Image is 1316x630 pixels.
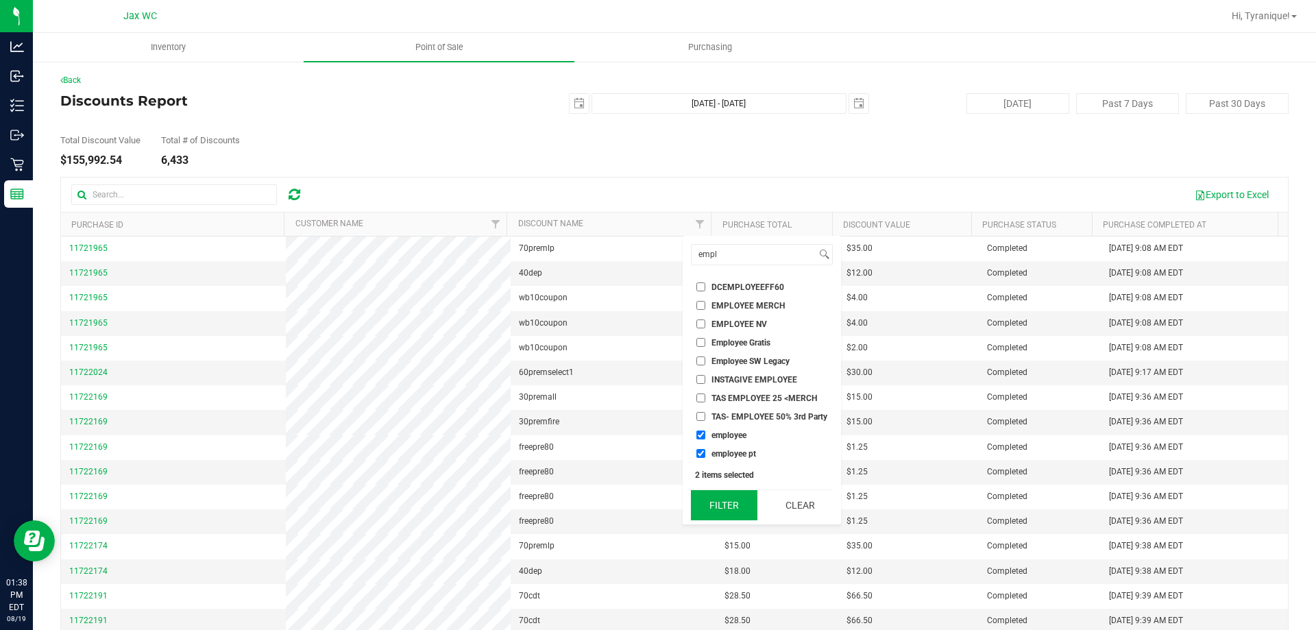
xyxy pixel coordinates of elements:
span: Completed [987,317,1027,330]
span: DCEMPLOYEEFF60 [711,283,784,291]
span: wb10coupon [519,317,568,330]
span: $18.00 [724,565,751,578]
input: Search... [71,184,277,205]
button: Past 7 Days [1076,93,1179,114]
span: Completed [987,465,1027,478]
span: Completed [987,391,1027,404]
button: Past 30 Days [1186,93,1289,114]
a: Purchase Status [982,220,1056,230]
span: Completed [987,291,1027,304]
span: [DATE] 9:08 AM EDT [1109,267,1183,280]
span: Completed [987,540,1027,553]
span: $66.50 [846,614,873,627]
span: 11722024 [69,367,108,377]
div: $155,992.54 [60,155,141,166]
span: 11722191 [69,616,108,625]
a: Point of Sale [304,33,574,62]
a: Inventory [33,33,304,62]
span: 11722169 [69,417,108,426]
span: 70premlp [519,540,555,553]
span: Completed [987,565,1027,578]
span: 11722169 [69,516,108,526]
span: Completed [987,515,1027,528]
span: 11722169 [69,492,108,501]
span: employee pt [711,450,756,458]
span: 11722169 [69,442,108,452]
span: [DATE] 9:36 AM EDT [1109,490,1183,503]
span: 60premselect1 [519,366,574,379]
span: EMPLOYEE MERCH [711,302,785,310]
span: Employee Gratis [711,339,770,347]
span: wb10coupon [519,341,568,354]
span: Purchasing [670,41,751,53]
span: [DATE] 9:39 AM EDT [1109,590,1183,603]
inline-svg: Reports [10,187,24,201]
span: [DATE] 9:39 AM EDT [1109,614,1183,627]
input: EMPLOYEE MERCH [696,301,705,310]
span: select [849,94,868,113]
span: $15.00 [724,540,751,553]
a: Purchase ID [71,220,123,230]
a: Discount Name [518,219,583,228]
a: Filter [688,213,711,236]
span: EMPLOYEE NV [711,320,767,328]
a: Purchase Completed At [1103,220,1206,230]
inline-svg: Retail [10,158,24,171]
span: Completed [987,490,1027,503]
input: INSTAGIVE EMPLOYEE [696,375,705,384]
span: Completed [987,267,1027,280]
span: 11721965 [69,293,108,302]
span: Completed [987,242,1027,255]
span: 70premlp [519,242,555,255]
inline-svg: Outbound [10,128,24,142]
input: EMPLOYEE NV [696,319,705,328]
span: Completed [987,590,1027,603]
div: Total # of Discounts [161,136,240,145]
a: Discount Value [843,220,910,230]
input: employee [696,431,705,439]
span: 11721965 [69,243,108,253]
a: Customer Name [295,219,363,228]
span: Completed [987,441,1027,454]
a: Back [60,75,81,85]
span: Hi, Tyranique! [1232,10,1290,21]
span: [DATE] 9:36 AM EDT [1109,515,1183,528]
span: $28.50 [724,590,751,603]
p: 08/19 [6,614,27,624]
input: Employee SW Legacy [696,356,705,365]
span: Completed [987,415,1027,428]
inline-svg: Inventory [10,99,24,112]
span: employee [711,431,746,439]
p: 01:38 PM EDT [6,577,27,614]
span: Completed [987,341,1027,354]
span: Jax WC [123,10,157,22]
span: Employee SW Legacy [711,357,790,365]
span: 40dep [519,267,542,280]
button: Export to Excel [1186,183,1278,206]
span: $66.50 [846,590,873,603]
inline-svg: Inbound [10,69,24,83]
span: 11722174 [69,566,108,576]
span: $28.50 [724,614,751,627]
a: Filter [484,213,507,236]
span: select [570,94,589,113]
span: [DATE] 9:17 AM EDT [1109,366,1183,379]
span: $35.00 [846,540,873,553]
span: [DATE] 9:36 AM EDT [1109,415,1183,428]
span: 70cdt [519,614,540,627]
span: 30premfire [519,415,559,428]
span: 70cdt [519,590,540,603]
span: [DATE] 9:36 AM EDT [1109,441,1183,454]
span: Point of Sale [397,41,482,53]
span: freepre80 [519,441,554,454]
span: 11721965 [69,318,108,328]
span: freepre80 [519,465,554,478]
div: 2 items selected [695,470,829,480]
div: Total Discount Value [60,136,141,145]
a: Purchase Total [722,220,792,230]
span: $12.00 [846,565,873,578]
span: 11722169 [69,467,108,476]
span: freepre80 [519,490,554,503]
span: TAS EMPLOYEE 25 <MERCH [711,394,817,402]
button: [DATE] [966,93,1069,114]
